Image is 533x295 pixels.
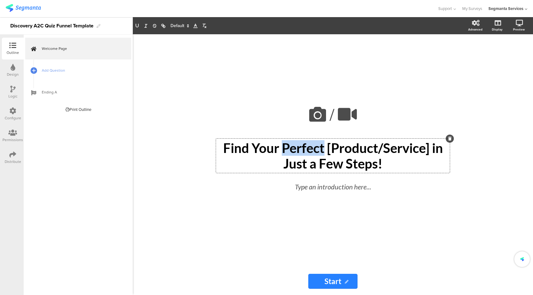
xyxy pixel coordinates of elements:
div: Print Outline [65,107,91,112]
p: Find Your Perfect [Product/Service] in Just a Few Steps! [218,140,448,171]
div: Permissions [2,137,23,143]
img: segmanta-icon-final.svg [520,257,524,261]
div: Advanced [468,27,483,32]
a: Ending A [25,81,131,103]
div: Preview [513,27,525,32]
div: Type an introduction here... [224,182,442,192]
span: Ending A [42,89,122,95]
span: Add Question [42,67,122,74]
div: Discovery A2C Quiz Funnel Template [10,21,94,31]
div: Distribute [5,159,21,164]
input: Start [308,274,358,289]
a: Welcome Page [25,38,131,59]
div: Display [492,27,502,32]
div: Configure [5,115,21,121]
span: / [329,102,334,127]
span: Support [438,6,452,12]
div: Logic [8,93,17,99]
div: Outline [7,50,19,55]
div: Design [7,72,19,77]
span: Welcome Page [42,45,122,52]
div: Segmanta Services [488,6,523,12]
img: segmanta logo [6,4,41,12]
